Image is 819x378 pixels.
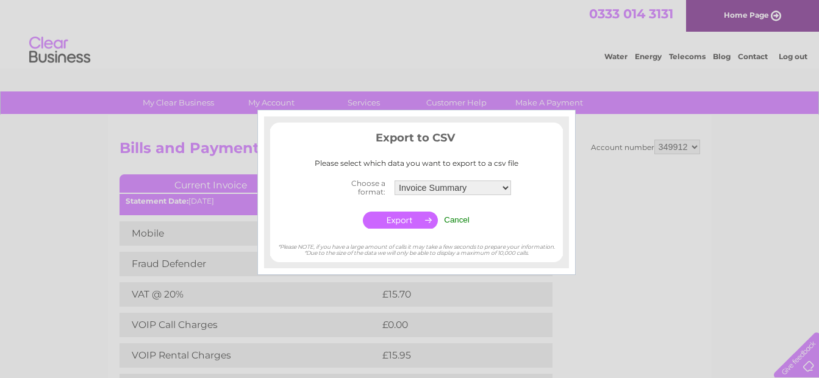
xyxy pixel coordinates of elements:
[122,7,698,59] div: Clear Business is a trading name of Verastar Limited (registered in [GEOGRAPHIC_DATA] No. 3667643...
[738,52,768,61] a: Contact
[669,52,706,61] a: Telecoms
[270,159,563,168] div: Please select which data you want to export to a csv file
[270,129,563,151] h3: Export to CSV
[29,32,91,69] img: logo.png
[713,52,731,61] a: Blog
[589,6,673,21] a: 0333 014 3131
[635,52,662,61] a: Energy
[779,52,807,61] a: Log out
[444,215,470,224] input: Cancel
[318,176,392,200] th: Choose a format:
[604,52,628,61] a: Water
[270,232,563,257] div: *Please NOTE, if you have a large amount of calls it may take a few seconds to prepare your infor...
